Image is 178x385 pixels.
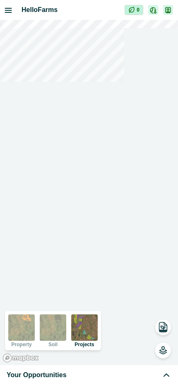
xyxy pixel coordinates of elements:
p: Property [11,342,31,347]
a: Mapbox logo [2,353,39,363]
span: Your Opportunities [7,370,67,380]
img: soil preview [40,314,66,341]
p: 0 [137,6,140,14]
p: Soil [48,342,58,347]
h2: HelloFarms [22,5,125,15]
p: Projects [75,342,94,347]
img: property preview [8,314,35,341]
img: projects preview [71,314,98,341]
